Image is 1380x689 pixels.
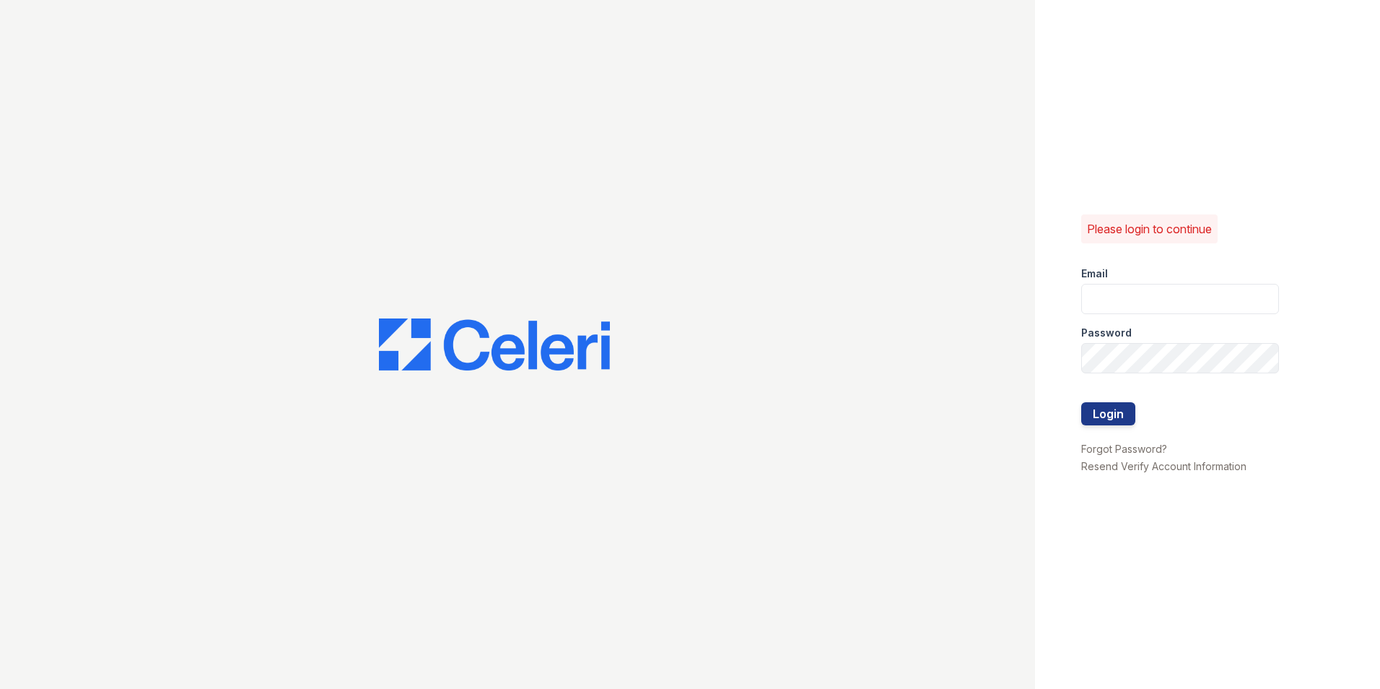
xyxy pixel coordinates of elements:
label: Password [1081,326,1132,340]
p: Please login to continue [1087,220,1212,238]
label: Email [1081,266,1108,281]
a: Forgot Password? [1081,443,1167,455]
button: Login [1081,402,1135,425]
img: CE_Logo_Blue-a8612792a0a2168367f1c8372b55b34899dd931a85d93a1a3d3e32e68fde9ad4.png [379,318,610,370]
a: Resend Verify Account Information [1081,460,1246,472]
